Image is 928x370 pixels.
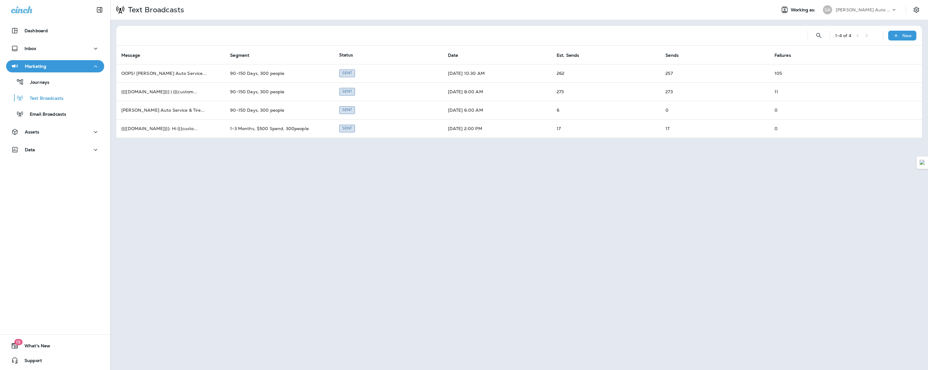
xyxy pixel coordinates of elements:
button: Marketing [6,60,104,72]
p: [PERSON_NAME] Auto Service & Tire Pros [836,7,891,12]
td: 273 [661,83,769,101]
span: Est. Sends [557,53,579,58]
div: Sent [339,88,355,95]
td: 11 [770,83,878,101]
td: 0 [770,101,878,119]
td: [DATE] 10:30 AM [443,64,552,83]
span: Message [121,53,140,58]
td: 257 [661,64,769,83]
span: Support [18,358,42,365]
p: Email Broadcasts [24,112,66,118]
span: Created by Turn Key Marketing [339,88,355,94]
td: 90-150 Days, 300 people [225,101,334,119]
td: {{{[DOMAIN_NAME]}}} | {{{custom ... [116,83,225,101]
td: 105 [770,64,878,83]
div: Sent [339,106,355,114]
span: Sends [665,52,687,58]
td: 6 [552,101,661,119]
button: Assets [6,126,104,138]
td: 17 [552,119,661,138]
td: 17 [661,119,769,138]
td: 0 [770,119,878,138]
p: Inbox [25,46,36,51]
button: Collapse Sidebar [91,4,108,16]
p: Data [25,147,35,152]
span: Created by Turn Key Marketing [339,107,355,112]
td: {{{[DOMAIN_NAME]}}}: Hi {{{custo ... [116,119,225,138]
td: OOPS! [PERSON_NAME] Auto Service ... [116,64,225,83]
button: 19What's New [6,340,104,352]
div: Sent [339,69,355,77]
p: Marketing [25,64,46,69]
td: [DATE] 2:00 PM [443,119,552,138]
p: Journeys [24,80,49,86]
span: Status [339,52,353,58]
span: Date [448,52,466,58]
span: Date [448,53,458,58]
span: Created by Turn Key Marketing [339,125,355,131]
span: Est. Sends [557,52,587,58]
p: Dashboard [25,28,48,33]
span: 19 [14,339,22,345]
td: [PERSON_NAME] Auto Service & Tire ... [116,101,225,119]
button: Journeys [6,75,104,88]
span: Segment [230,52,257,58]
button: Dashboard [6,25,104,37]
span: Segment [230,53,249,58]
span: Failures [775,52,799,58]
button: Inbox [6,42,104,55]
span: Working as: [791,7,817,13]
button: Support [6,354,104,367]
td: 273 [552,83,661,101]
img: Detect Auto [920,160,925,165]
td: 1-3 Months, $500 Spend, 300people [225,119,334,138]
td: 0 [661,101,769,119]
div: Sent [339,125,355,132]
div: SA [823,5,832,14]
button: Search Text Broadcasts [813,29,825,42]
p: Text Broadcasts [126,5,184,14]
span: Created by Turn Key Marketing [339,70,355,75]
td: 262 [552,64,661,83]
td: [DATE] 8:00 AM [443,83,552,101]
p: Text Broadcasts [24,96,63,102]
button: Settings [911,4,922,15]
span: Sends [665,53,679,58]
button: Text Broadcasts [6,91,104,104]
td: [DATE] 6:00 AM [443,101,552,119]
p: Assets [25,129,39,134]
button: Email Broadcasts [6,107,104,120]
button: Data [6,144,104,156]
span: Failures [775,53,791,58]
p: New [902,33,912,38]
td: 90-150 Days, 300 people [225,83,334,101]
div: 1 - 4 of 4 [835,33,851,38]
span: Message [121,52,148,58]
span: What's New [18,343,50,351]
td: 90-150 Days, 300 people [225,64,334,83]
